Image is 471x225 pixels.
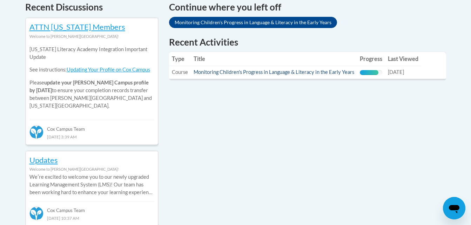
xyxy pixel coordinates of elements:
th: Progress [357,52,385,66]
a: ATTN [US_STATE] Members [29,22,125,32]
span: Course [172,69,188,75]
h1: Recent Activities [169,36,446,48]
h4: Continue where you left off [169,0,446,14]
th: Title [191,52,357,66]
div: [DATE] 3:39 AM [29,133,154,141]
div: Cox Campus Team [29,202,154,214]
img: Cox Campus Team [29,206,43,220]
a: Monitoring Children's Progress in Language & Literacy in the Early Years [169,17,337,28]
th: Type [169,52,191,66]
iframe: Button to launch messaging window [443,197,465,219]
p: Weʹre excited to welcome you to our newly upgraded Learning Management System (LMS)! Our team has... [29,173,154,196]
div: Cox Campus Team [29,120,154,132]
div: Welcome to [PERSON_NAME][GEOGRAPHIC_DATA]! [29,165,154,173]
a: Updates [29,155,58,165]
img: Cox Campus Team [29,125,43,139]
th: Last Viewed [385,52,421,66]
a: Monitoring Children's Progress in Language & Literacy in the Early Years [194,69,354,75]
div: [DATE] 10:37 AM [29,214,154,222]
b: update your [PERSON_NAME] Campus profile by [DATE] [29,80,149,93]
div: Please to ensure your completion records transfer between [PERSON_NAME][GEOGRAPHIC_DATA] and [US_... [29,40,154,115]
div: Progress, % [360,70,378,75]
span: [DATE] [388,69,404,75]
h4: Recent Discussions [25,0,159,14]
p: See instructions: [29,66,154,74]
a: Updating Your Profile on Cox Campus [67,67,150,73]
div: Welcome to [PERSON_NAME][GEOGRAPHIC_DATA]! [29,33,154,40]
p: [US_STATE] Literacy Academy Integration Important Update [29,46,154,61]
